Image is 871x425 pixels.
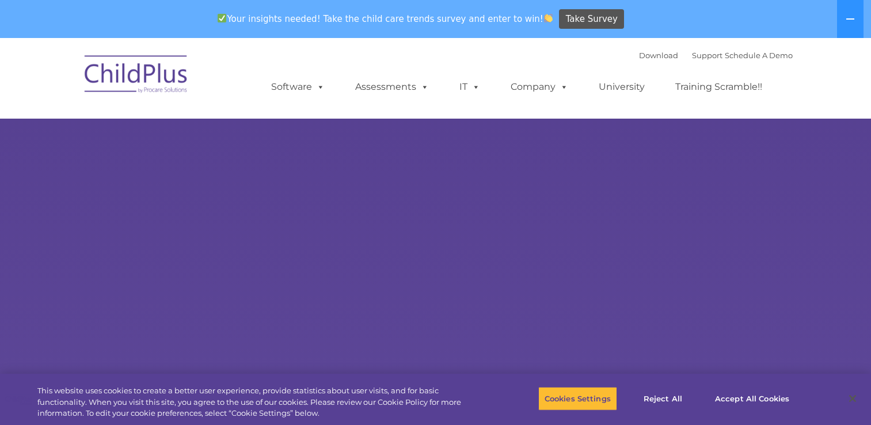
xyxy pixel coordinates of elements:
a: University [587,75,656,98]
button: Cookies Settings [538,386,617,411]
a: Download [639,51,678,60]
a: Schedule A Demo [725,51,793,60]
button: Close [840,386,865,411]
span: Your insights needed! Take the child care trends survey and enter to win! [213,7,558,30]
a: Software [260,75,336,98]
a: Take Survey [559,9,624,29]
img: 👏 [544,14,553,22]
a: Company [499,75,580,98]
a: Training Scramble!! [664,75,774,98]
a: Support [692,51,722,60]
img: ChildPlus by Procare Solutions [79,47,194,105]
img: ✅ [218,14,226,22]
div: This website uses cookies to create a better user experience, provide statistics about user visit... [37,385,479,419]
a: Assessments [344,75,440,98]
a: IT [448,75,492,98]
button: Reject All [627,386,699,411]
span: Take Survey [566,9,618,29]
font: | [639,51,793,60]
button: Accept All Cookies [709,386,796,411]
